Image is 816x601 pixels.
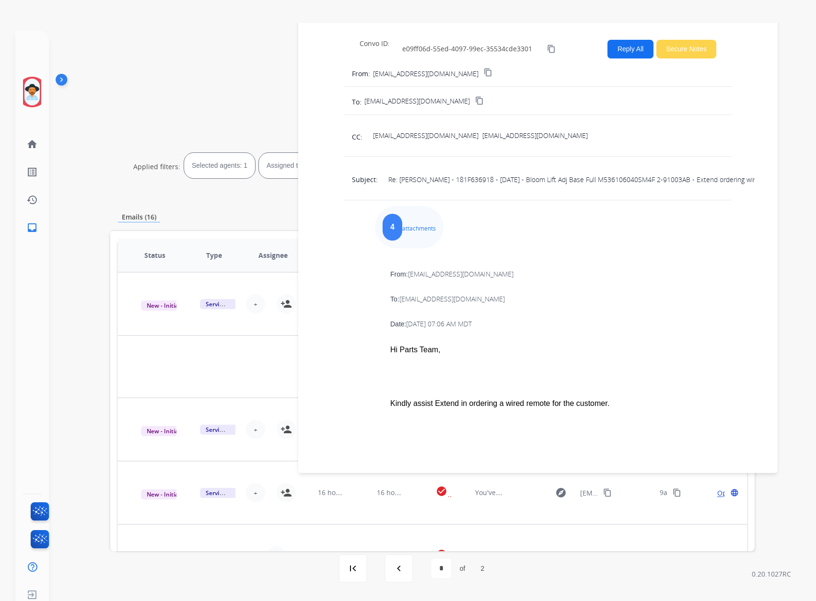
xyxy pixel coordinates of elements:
button: + [246,294,265,313]
button: Secure Notes [656,40,716,58]
span: Status [144,250,165,260]
span: [EMAIL_ADDRESS][DOMAIN_NAME] [399,294,505,303]
p: CC: [352,132,362,142]
span: e09ff06d-55ed-4097-99ec-35534cde3301 [402,44,532,53]
span: You've received an invoice CIR-26724159 from [PERSON_NAME] Solutions [475,488,710,497]
mat-icon: person_remove [271,550,282,562]
p: To: [352,97,361,107]
mat-icon: content_copy [603,488,612,497]
mat-icon: content_copy [547,45,556,53]
div: Selected agents: 1 [184,153,255,178]
mat-icon: navigate_before [393,563,405,574]
mat-icon: content_copy [475,96,484,105]
mat-icon: explore [555,550,567,562]
mat-icon: check_circle [436,485,447,497]
span: Service Support [200,551,255,561]
mat-icon: content_copy [673,488,681,497]
span: [EMAIL_ADDRESS][DOMAIN_NAME] [373,131,478,140]
p: Applied filters: [133,162,180,172]
mat-icon: inbox [26,222,38,233]
mat-icon: person_add [280,424,292,435]
span: Service Support [200,299,255,309]
mat-icon: content_copy [484,68,492,77]
span: + [254,488,257,498]
span: + [254,425,257,435]
div: Assigned to me [259,153,321,178]
p: Convo ID: [360,38,390,62]
p: 0.20.1027RC [752,568,791,580]
span: Type [206,250,222,260]
p: Emails (16) [118,212,160,222]
span: [EMAIL_ADDRESS][DOMAIN_NAME] [482,131,588,140]
p: Subject: [352,174,378,185]
span: [EMAIL_ADDRESS][DOMAIN_NAME] [580,551,598,561]
span: [EMAIL_ADDRESS][DOMAIN_NAME] [364,96,470,106]
span: [DATE] 07:06 AM MDT [406,319,472,328]
span: Service Support [200,488,255,498]
mat-icon: check_circle [436,549,447,560]
div: To: [383,287,693,312]
span: 16 hours ago [377,488,419,497]
span: 16 hours ago [318,488,360,497]
span: Service Support [200,425,255,435]
mat-icon: explore [555,487,567,498]
mat-icon: person_add [280,298,292,310]
mat-icon: history [26,194,38,206]
span: [EMAIL_ADDRESS][DOMAIN_NAME] [580,488,598,498]
div: 4 [383,214,402,241]
div: From: [383,262,693,287]
span: Open [717,488,735,498]
mat-icon: language [730,488,739,497]
div: Hi Parts Team, [383,336,693,363]
span: + [254,299,257,309]
p: [EMAIL_ADDRESS][DOMAIN_NAME] [373,69,478,79]
div: of [452,556,473,581]
span: New - Initial [141,426,186,436]
div: Kindly assist Extend in ordering a wired remote for the customer. [383,390,693,417]
span: New - Initial [141,300,186,311]
img: avatar [24,79,40,105]
span: New - Initial [141,489,186,499]
p: attachments [402,225,436,232]
button: Reply All [607,40,653,58]
div: Date: [383,312,693,336]
span: Assignee [258,250,288,260]
span: Open [717,551,735,561]
mat-icon: home [26,139,38,150]
span: 9a7af736-72b5-44ae-b882-4444239c4a49 [660,488,791,497]
div: [PERSON_NAME] [383,444,693,471]
mat-icon: list_alt [26,166,38,178]
button: + [246,483,265,502]
mat-icon: person_add [280,487,292,498]
button: + [246,420,265,439]
span: [EMAIL_ADDRESS][DOMAIN_NAME] [408,269,513,278]
mat-icon: first_page [347,563,359,574]
p: From: [352,69,370,79]
div: 2 [473,556,492,581]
